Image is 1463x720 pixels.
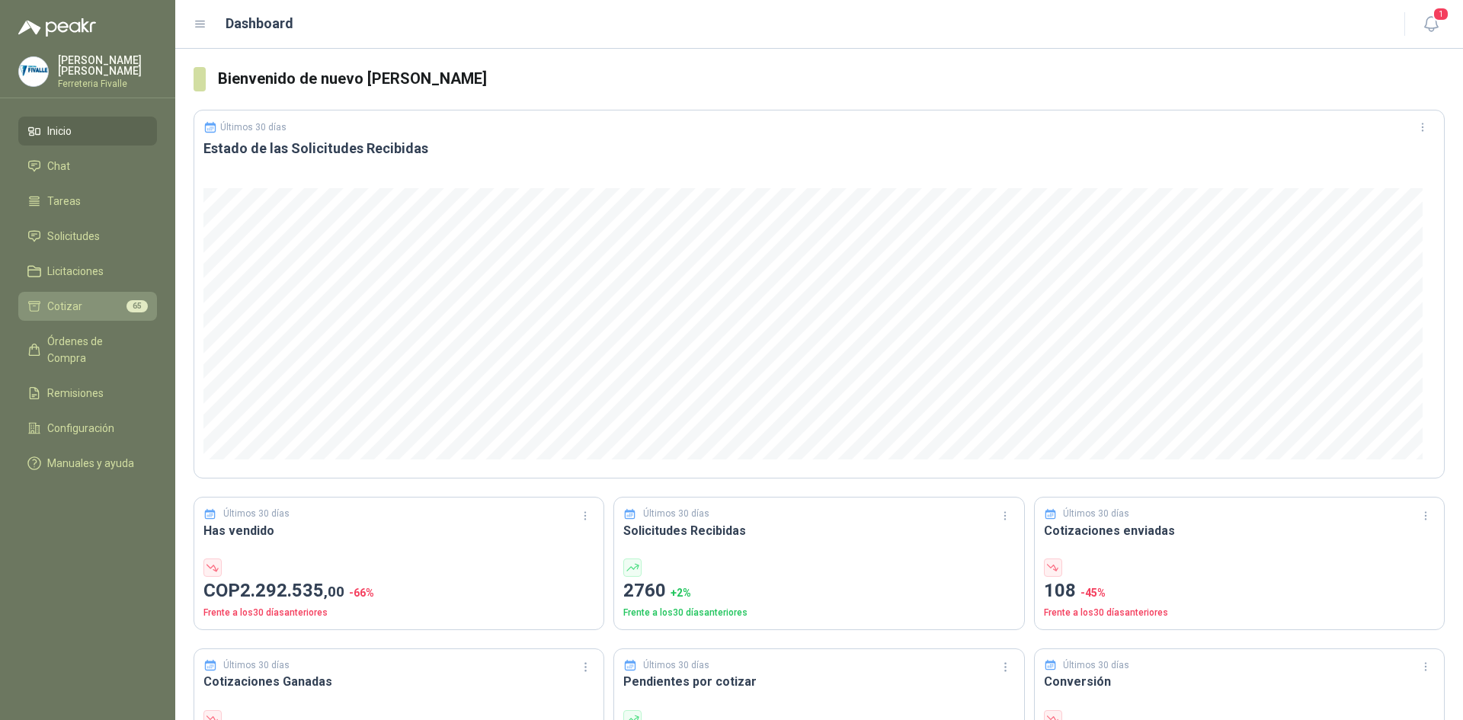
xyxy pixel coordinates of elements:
[203,139,1435,158] h3: Estado de las Solicitudes Recibidas
[218,67,1445,91] h3: Bienvenido de nuevo [PERSON_NAME]
[18,292,157,321] a: Cotizar65
[226,13,293,34] h1: Dashboard
[18,18,96,37] img: Logo peakr
[203,577,594,606] p: COP
[47,263,104,280] span: Licitaciones
[203,672,594,691] h3: Cotizaciones Ganadas
[47,455,134,472] span: Manuales y ayuda
[1044,606,1435,620] p: Frente a los 30 días anteriores
[18,117,157,146] a: Inicio
[623,672,1014,691] h3: Pendientes por cotizar
[220,122,287,133] p: Últimos 30 días
[1044,672,1435,691] h3: Conversión
[324,583,344,600] span: ,00
[47,193,81,210] span: Tareas
[623,606,1014,620] p: Frente a los 30 días anteriores
[47,123,72,139] span: Inicio
[223,658,290,673] p: Últimos 30 días
[203,606,594,620] p: Frente a los 30 días anteriores
[240,580,344,601] span: 2.292.535
[47,420,114,437] span: Configuración
[1044,521,1435,540] h3: Cotizaciones enviadas
[18,327,157,373] a: Órdenes de Compra
[643,507,709,521] p: Últimos 30 días
[126,300,148,312] span: 65
[223,507,290,521] p: Últimos 30 días
[1063,507,1129,521] p: Últimos 30 días
[671,587,691,599] span: + 2 %
[1417,11,1445,38] button: 1
[18,414,157,443] a: Configuración
[47,158,70,174] span: Chat
[18,257,157,286] a: Licitaciones
[58,79,157,88] p: Ferreteria Fivalle
[623,577,1014,606] p: 2760
[47,333,142,366] span: Órdenes de Compra
[19,57,48,86] img: Company Logo
[203,521,594,540] h3: Has vendido
[1063,658,1129,673] p: Últimos 30 días
[623,521,1014,540] h3: Solicitudes Recibidas
[47,298,82,315] span: Cotizar
[18,379,157,408] a: Remisiones
[1433,7,1449,21] span: 1
[643,658,709,673] p: Últimos 30 días
[1044,577,1435,606] p: 108
[18,187,157,216] a: Tareas
[349,587,374,599] span: -66 %
[1080,587,1106,599] span: -45 %
[47,228,100,245] span: Solicitudes
[58,55,157,76] p: [PERSON_NAME] [PERSON_NAME]
[47,385,104,402] span: Remisiones
[18,222,157,251] a: Solicitudes
[18,449,157,478] a: Manuales y ayuda
[18,152,157,181] a: Chat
